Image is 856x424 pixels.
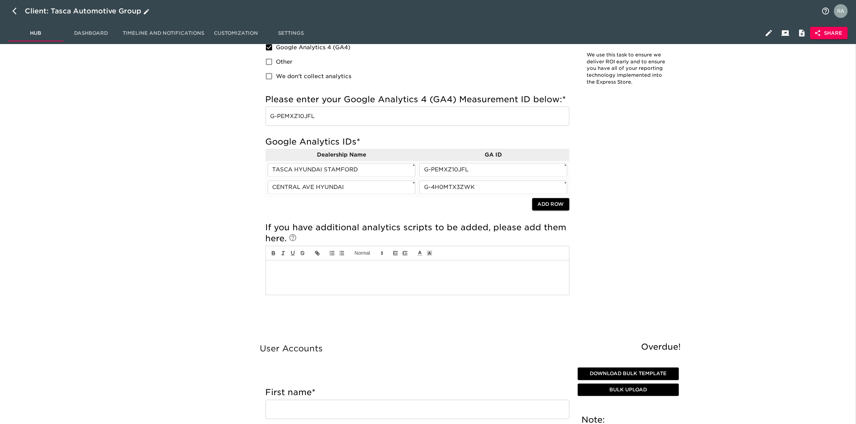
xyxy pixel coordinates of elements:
h5: User Accounts [260,343,684,354]
span: Timeline and Notifications [123,29,204,38]
span: Customization [213,29,259,38]
button: Edit Hub [761,25,777,41]
input: Example: G-1234567890 [266,107,569,126]
h5: If you have additional analytics scripts to be added, please add them here. [266,222,569,244]
span: Dashboard [68,29,114,38]
span: Other [276,58,293,66]
button: Client View [777,25,794,41]
button: notifications [817,3,834,19]
p: Dealership Name [268,151,416,159]
h5: First name [266,387,569,398]
span: Google Analytics 4 (GA4) [276,43,351,52]
span: Settings [268,29,314,38]
div: Client: Tasca Automotive Group [25,6,151,17]
h5: Google Analytics IDs [266,136,569,147]
button: Bulk Upload [578,384,679,396]
span: Bulk Upload [580,386,676,394]
span: Download Bulk Template [580,370,676,378]
button: Download Bulk Template [578,368,679,380]
span: We don't collect analytics [276,72,352,81]
span: Share [816,29,842,38]
span: Overdue! [641,342,681,352]
h5: Please enter your Google Analytics 4 (GA4) Measurement ID below: [266,94,569,105]
span: Hub [12,29,59,38]
span: Add Row [538,200,564,209]
p: GA ID [419,151,567,159]
button: Add Row [532,198,569,211]
img: Profile [834,4,848,18]
p: We use this task to ensure we deliver ROI early and to ensure you have all of your reporting tech... [587,51,670,85]
button: Internal Notes and Comments [794,25,810,41]
button: Share [810,27,848,40]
